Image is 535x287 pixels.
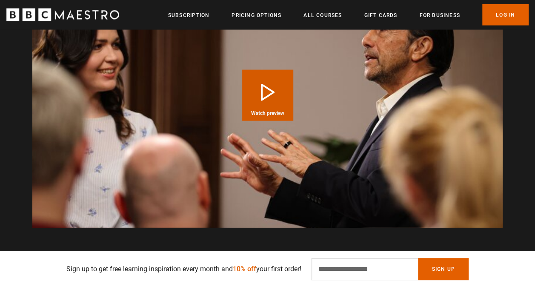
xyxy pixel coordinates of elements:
[251,111,284,116] span: Watch preview
[6,9,119,21] svg: BBC Maestro
[66,264,301,274] p: Sign up to get free learning inspiration every month and your first order!
[242,70,293,121] button: Play Course overview for Public Speaking and Communication with Richard Greene
[168,4,529,26] nav: Primary
[419,11,460,20] a: For business
[233,265,256,273] span: 10% off
[482,4,529,26] a: Log In
[168,11,209,20] a: Subscription
[364,11,397,20] a: Gift Cards
[232,11,281,20] a: Pricing Options
[303,11,342,20] a: All Courses
[418,258,468,280] button: Sign Up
